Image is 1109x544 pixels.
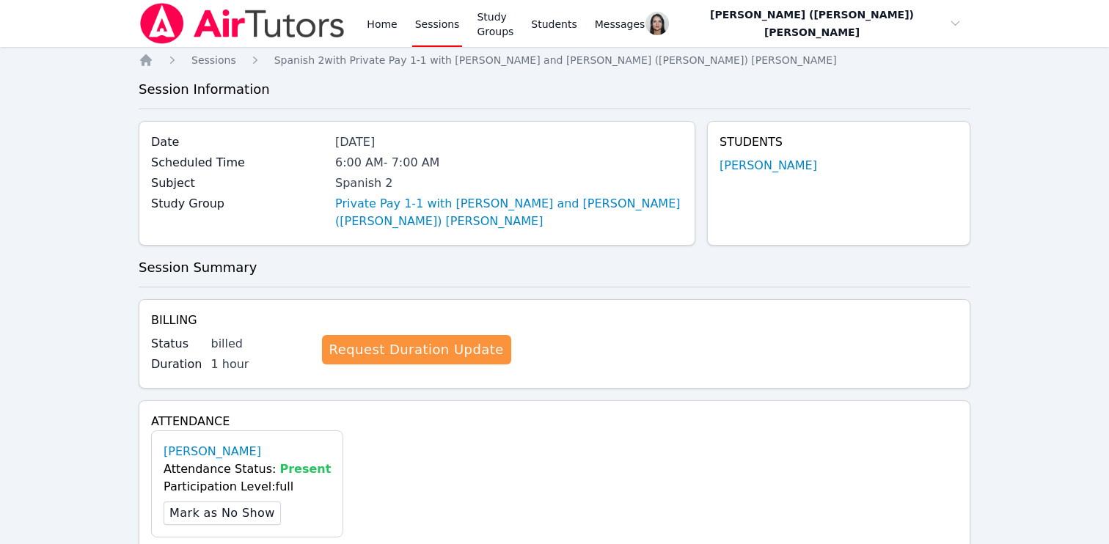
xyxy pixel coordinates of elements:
div: billed [211,335,310,353]
div: Spanish 2 [335,174,683,192]
img: Air Tutors [139,3,346,44]
a: Private Pay 1-1 with [PERSON_NAME] and [PERSON_NAME] ([PERSON_NAME]) [PERSON_NAME] [335,195,683,230]
div: 6:00 AM - 7:00 AM [335,154,683,172]
span: Sessions [191,54,236,66]
label: Study Group [151,195,326,213]
div: 1 hour [211,356,310,373]
h4: Billing [151,312,958,329]
label: Duration [151,356,202,373]
a: [PERSON_NAME] [720,157,817,174]
span: Messages [595,17,645,32]
label: Status [151,335,202,353]
h4: Attendance [151,413,958,430]
div: Attendance Status: [164,460,331,478]
h4: Students [720,133,958,151]
h3: Session Summary [139,257,970,278]
a: Sessions [191,53,236,67]
div: [DATE] [335,133,683,151]
button: Mark as No Show [164,501,281,525]
label: Subject [151,174,326,192]
nav: Breadcrumb [139,53,970,67]
a: Request Duration Update [322,335,511,364]
h3: Session Information [139,79,970,100]
a: [PERSON_NAME] [164,443,261,460]
label: Scheduled Time [151,154,326,172]
div: Participation Level: full [164,478,331,496]
span: Present [280,462,332,476]
a: Spanish 2with Private Pay 1-1 with [PERSON_NAME] and [PERSON_NAME] ([PERSON_NAME]) [PERSON_NAME] [274,53,837,67]
label: Date [151,133,326,151]
span: Spanish 2 with Private Pay 1-1 with [PERSON_NAME] and [PERSON_NAME] ([PERSON_NAME]) [PERSON_NAME] [274,54,837,66]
